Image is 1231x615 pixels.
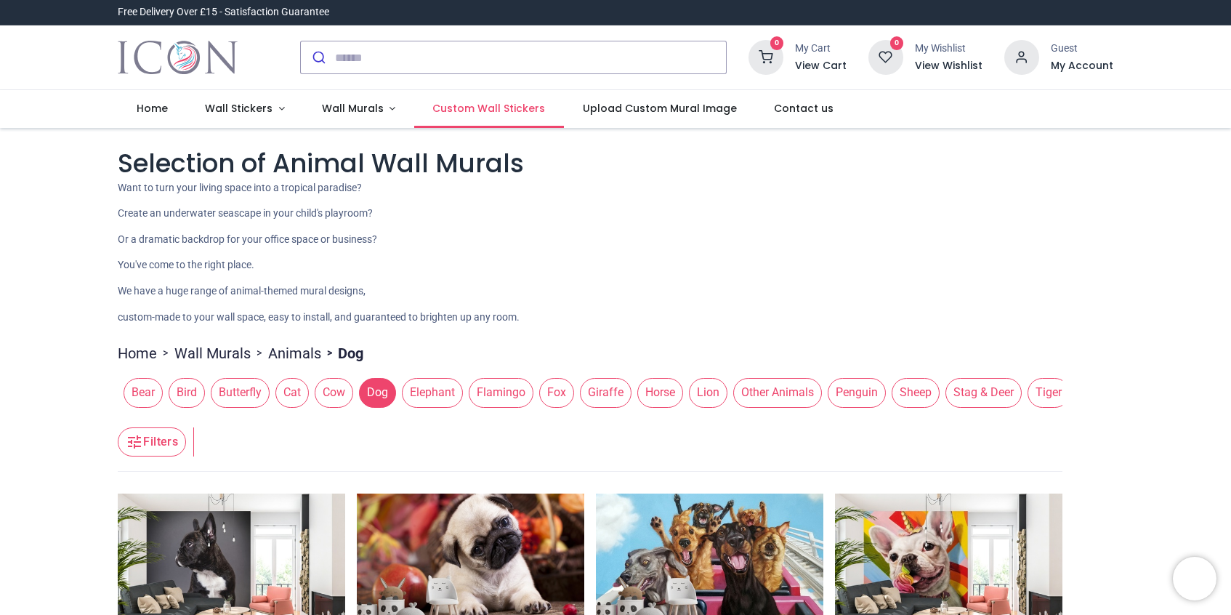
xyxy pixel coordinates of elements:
button: Giraffe [574,378,631,407]
a: View Cart [795,59,847,73]
div: Free Delivery Over £15 - Satisfaction Guarantee [118,5,329,20]
a: My Account [1051,59,1113,73]
sup: 0 [770,36,784,50]
span: Cat [275,378,309,407]
button: Dog [353,378,396,407]
button: Lion [683,378,727,407]
span: Upload Custom Mural Image [583,101,737,116]
span: Cow [315,378,353,407]
span: Horse [637,378,683,407]
span: Giraffe [580,378,631,407]
div: Guest [1051,41,1113,56]
img: Icon Wall Stickers [118,37,238,78]
button: Bear [118,378,163,407]
span: Fox [539,378,574,407]
button: Bird [163,378,205,407]
li: Dog [321,343,363,363]
a: Wall Murals [303,90,414,128]
div: My Cart [795,41,847,56]
div: My Wishlist [915,41,982,56]
span: > [251,346,268,361]
span: Stag & Deer [945,378,1022,407]
span: Tiger [1028,378,1070,407]
button: Other Animals [727,378,822,407]
button: Penguin [822,378,886,407]
button: Fox [533,378,574,407]
span: Contact us [774,101,834,116]
span: > [157,346,174,361]
a: Home [118,343,157,363]
iframe: Brevo live chat [1173,557,1216,600]
a: Wall Stickers [186,90,303,128]
span: Bear [124,378,163,407]
iframe: Customer reviews powered by Trustpilot [808,5,1113,20]
button: Sheep [886,378,940,407]
button: Tiger [1022,378,1070,407]
button: Elephant [396,378,463,407]
h1: Selection of Animal Wall Murals [118,145,1113,181]
span: Sheep [892,378,940,407]
p: Want to turn your living space into a tropical paradise? [118,181,1113,196]
p: Create an underwater seascape in your child's playroom? [118,206,1113,221]
button: Submit [301,41,335,73]
a: View Wishlist [915,59,982,73]
button: Filters [118,427,186,457]
button: Butterfly [205,378,270,407]
span: Penguin [828,378,886,407]
a: 0 [868,51,903,63]
span: > [321,346,338,361]
span: Home [137,101,168,116]
a: Logo of Icon Wall Stickers [118,37,238,78]
span: Flamingo [469,378,533,407]
p: We have a huge range of animal-themed mural designs, [118,284,1113,299]
span: Custom Wall Stickers [432,101,545,116]
button: Cow [309,378,353,407]
span: Bird [169,378,205,407]
button: Flamingo [463,378,533,407]
a: 0 [748,51,783,63]
button: Cat [270,378,309,407]
span: Other Animals [733,378,822,407]
p: You've come to the right place. [118,258,1113,273]
a: Wall Murals [174,343,251,363]
span: Butterfly [211,378,270,407]
p: custom-made to your wall space, easy to install, and guaranteed to brighten up any room. [118,310,1113,325]
button: Horse [631,378,683,407]
button: Stag & Deer [940,378,1022,407]
a: Animals [268,343,321,363]
sup: 0 [890,36,904,50]
span: Wall Murals [322,101,384,116]
p: Or a dramatic backdrop for your office space or business? [118,233,1113,247]
span: Wall Stickers [205,101,273,116]
span: Lion [689,378,727,407]
span: Elephant [402,378,463,407]
span: Dog [359,378,396,407]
